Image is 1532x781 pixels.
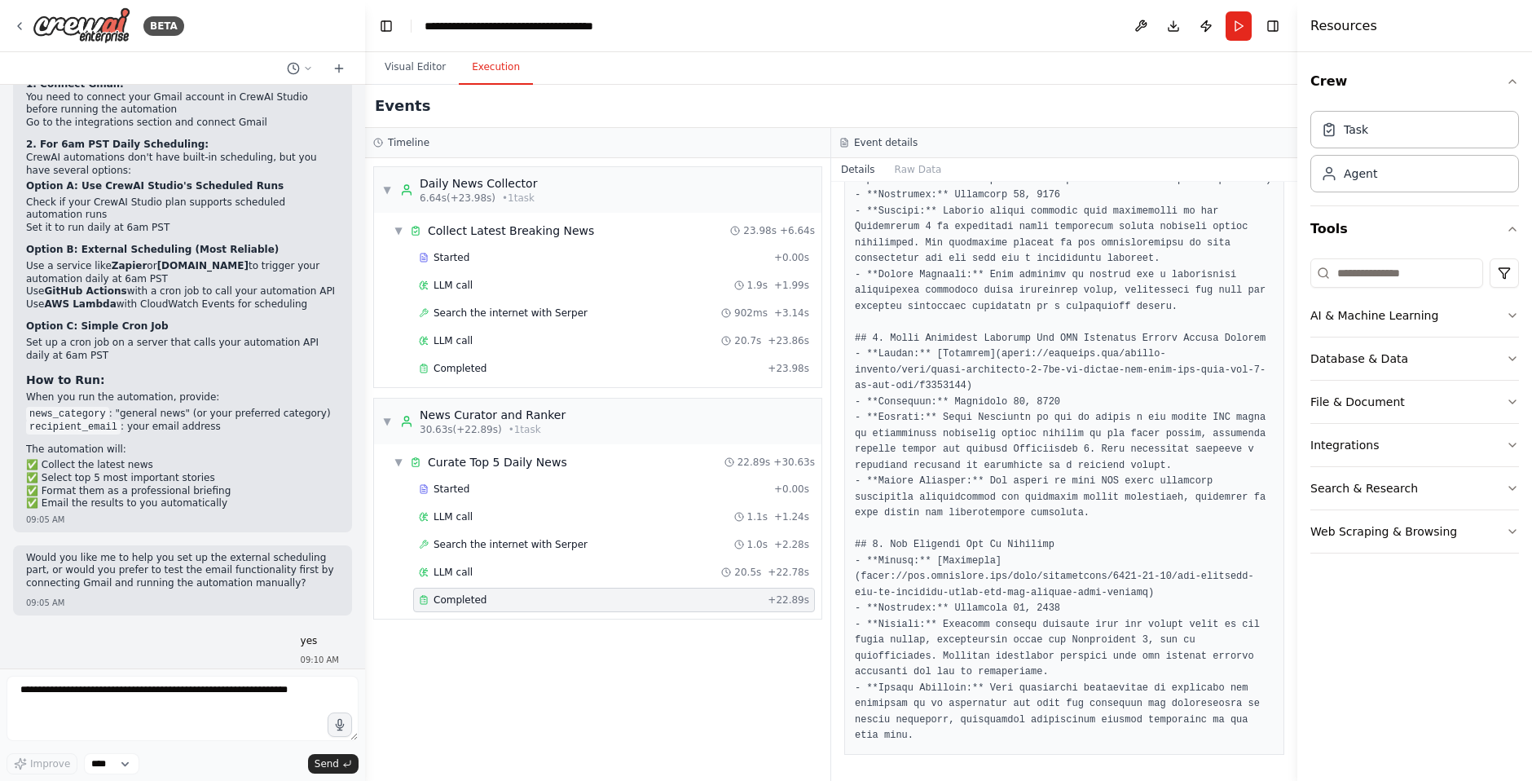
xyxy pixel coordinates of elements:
[26,497,339,510] li: ✅ Email the results to you automatically
[1344,165,1377,182] div: Agent
[780,224,815,237] span: + 6.64s
[26,260,339,285] li: Use a service like or to trigger your automation daily at 6am PST
[434,251,469,264] span: Started
[1261,15,1284,38] button: Hide right sidebar
[1310,16,1377,36] h4: Resources
[831,158,885,181] button: Details
[30,757,70,770] span: Improve
[434,307,588,320] span: Search the internet with Serper
[394,224,403,237] span: ▼
[26,222,339,235] li: Set it to run daily at 6am PST
[1310,351,1408,367] div: Database & Data
[768,334,809,347] span: + 23.86s
[459,51,533,85] button: Execution
[434,362,486,375] span: Completed
[420,407,566,423] div: News Curator and Ranker
[382,183,392,196] span: ▼
[326,59,352,78] button: Start a new chat
[1310,424,1519,466] button: Integrations
[743,224,777,237] span: 23.98s
[388,136,429,149] h3: Timeline
[44,285,126,297] strong: GitHub Actions
[734,334,761,347] span: 20.7s
[508,423,541,436] span: • 1 task
[434,593,486,607] span: Completed
[854,136,918,149] h3: Event details
[26,298,339,311] li: Use with CloudWatch Events for scheduling
[26,420,121,435] code: recipient_email
[26,152,339,177] p: CrewAI automations don't have built-in scheduling, but you have several options:
[1310,338,1519,380] button: Database & Data
[734,566,761,579] span: 20.5s
[1310,510,1519,553] button: Web Scraping & Browsing
[1310,104,1519,205] div: Crew
[502,192,535,205] span: • 1 task
[420,175,537,192] div: Daily News Collector
[1310,307,1438,324] div: AI & Machine Learning
[774,483,809,496] span: + 0.00s
[26,552,339,590] p: Would you like me to help you set up the external scheduling part, or would you prefer to test th...
[26,443,339,457] p: The automation will:
[774,307,809,320] span: + 3.14s
[301,635,339,648] p: yes
[434,538,588,551] span: Search the internet with Serper
[26,485,339,498] li: ✅ Format them as a professional briefing
[308,754,359,774] button: Send
[26,597,339,609] div: 09:05 AM
[425,18,608,34] nav: breadcrumb
[157,260,249,271] strong: [DOMAIN_NAME]
[33,7,130,44] img: Logo
[26,408,339,421] li: : "general news" (or your preferred category)
[774,510,809,523] span: + 1.24s
[747,538,768,551] span: 1.0s
[1310,480,1418,496] div: Search & Research
[774,538,809,551] span: + 2.28s
[428,223,594,239] div: Collect Latest Breaking News
[328,713,352,737] button: Click to speak your automation idea
[301,654,339,666] div: 09:10 AM
[26,337,339,362] li: Set up a cron job on a server that calls your automation API daily at 6am PST
[1310,59,1519,104] button: Crew
[26,285,339,298] li: Use with a cron job to call your automation API
[26,180,284,192] strong: Option A: Use CrewAI Studio's Scheduled Runs
[734,307,768,320] span: 902ms
[26,78,124,90] strong: 1. Connect Gmail:
[434,279,473,292] span: LLM call
[1310,381,1519,423] button: File & Document
[768,362,809,375] span: + 23.98s
[434,566,473,579] span: LLM call
[420,192,495,205] span: 6.64s (+23.98s)
[774,251,809,264] span: + 0.00s
[26,196,339,222] li: Check if your CrewAI Studio plan supports scheduled automation runs
[747,279,768,292] span: 1.9s
[26,391,339,404] p: When you run the automation, provide:
[26,117,339,130] li: Go to the integrations section and connect Gmail
[747,510,768,523] span: 1.1s
[26,320,169,332] strong: Option C: Simple Cron Job
[26,459,339,472] li: ✅ Collect the latest news
[420,423,502,436] span: 30.63s (+22.89s)
[434,334,473,347] span: LLM call
[143,16,184,36] div: BETA
[112,260,147,271] strong: Zapier
[1310,252,1519,567] div: Tools
[26,91,339,117] li: You need to connect your Gmail account in CrewAI Studio before running the automation
[1310,394,1405,410] div: File & Document
[428,454,567,470] div: Curate Top 5 Daily News
[375,95,430,117] h2: Events
[773,456,815,469] span: + 30.63s
[26,139,209,150] strong: 2. For 6am PST Daily Scheduling:
[44,298,116,310] strong: AWS Lambda
[7,753,77,774] button: Improve
[26,472,339,485] li: ✅ Select top 5 most important stories
[1310,467,1519,510] button: Search & Research
[1310,523,1457,540] div: Web Scraping & Browsing
[434,510,473,523] span: LLM call
[382,415,392,428] span: ▼
[315,757,339,770] span: Send
[375,15,398,38] button: Hide left sidebar
[26,407,109,421] code: news_category
[1310,437,1379,453] div: Integrations
[26,373,105,386] strong: How to Run:
[1310,294,1519,337] button: AI & Machine Learning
